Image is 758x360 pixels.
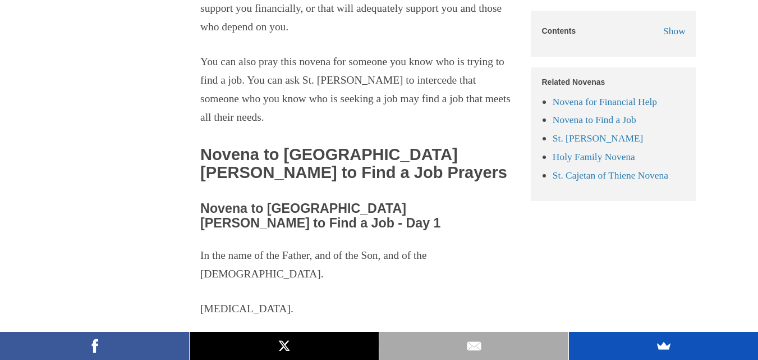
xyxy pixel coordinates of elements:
img: SumoMe [655,338,672,354]
span: Show [663,25,686,37]
a: Novena to Find a Job [553,114,636,125]
a: Email [379,332,568,360]
img: Facebook [86,338,103,354]
a: SumoMe [569,332,758,360]
h5: Related Novenas [542,78,686,86]
img: X [276,338,293,354]
a: X [190,332,379,360]
h5: Contents [542,26,576,35]
p: You can also pray this novena for someone you know who is trying to find a job. You can ask St. [... [200,53,514,127]
p: In the name of the Father, and of the Son, and of the [DEMOGRAPHIC_DATA]. [200,247,514,284]
p: [MEDICAL_DATA]. [200,300,514,318]
img: Email [466,338,483,354]
a: Novena for Financial Help [553,95,657,107]
span: Novena to [GEOGRAPHIC_DATA][PERSON_NAME] to Find a Job - Day 1 [200,201,440,230]
a: St. [PERSON_NAME] [553,133,644,144]
h2: Novena to [GEOGRAPHIC_DATA][PERSON_NAME] to Find a Job Prayers [200,146,514,182]
a: St. Cajetan of Thiene Novena [553,170,668,181]
a: Holy Family Novena [553,151,635,162]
